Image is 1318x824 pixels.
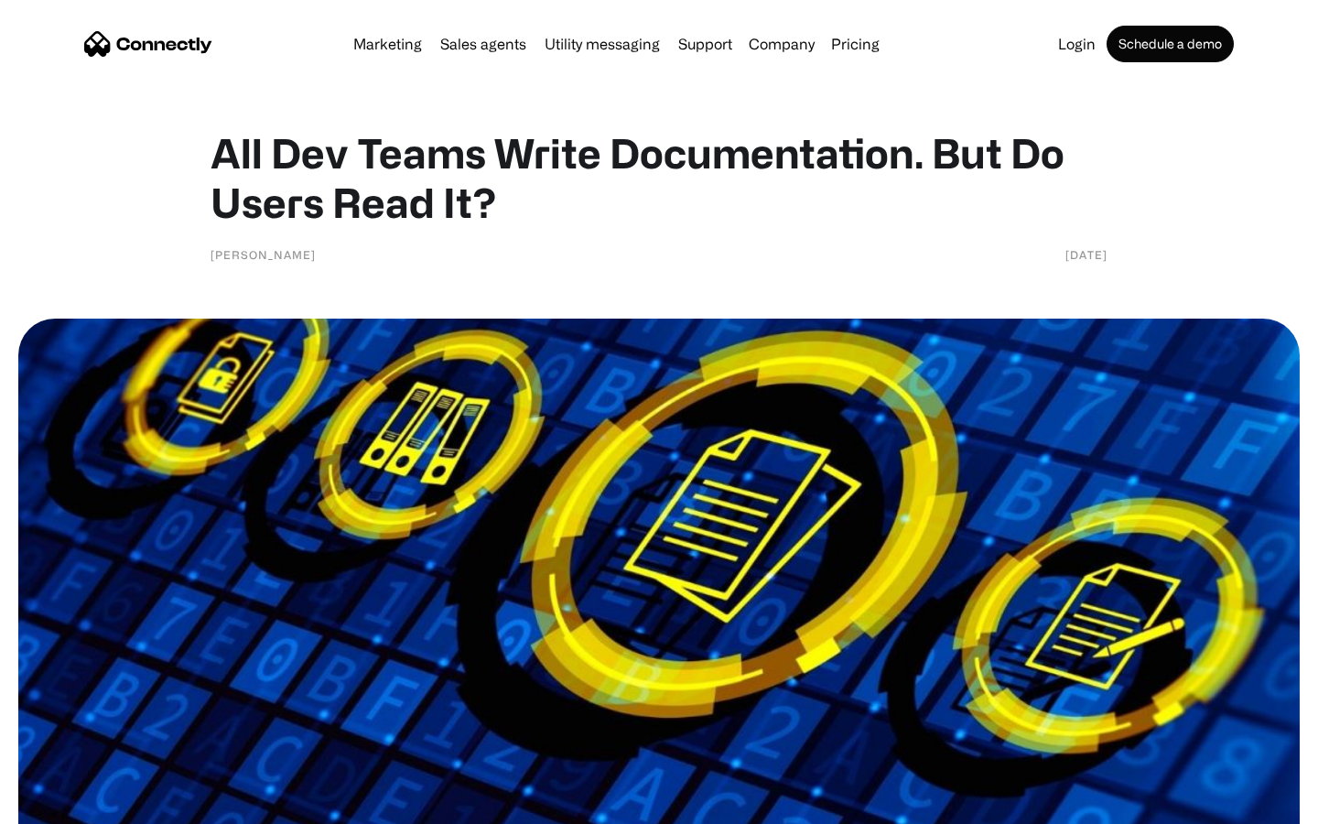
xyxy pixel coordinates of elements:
[18,792,110,818] aside: Language selected: English
[37,792,110,818] ul: Language list
[1051,37,1103,51] a: Login
[346,37,429,51] a: Marketing
[743,31,820,57] div: Company
[211,128,1107,227] h1: All Dev Teams Write Documentation. But Do Users Read It?
[537,37,667,51] a: Utility messaging
[1065,245,1107,264] div: [DATE]
[211,245,316,264] div: [PERSON_NAME]
[433,37,534,51] a: Sales agents
[749,31,815,57] div: Company
[824,37,887,51] a: Pricing
[84,30,212,58] a: home
[671,37,740,51] a: Support
[1107,26,1234,62] a: Schedule a demo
